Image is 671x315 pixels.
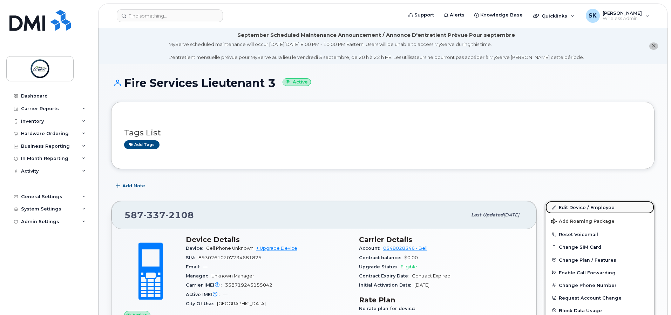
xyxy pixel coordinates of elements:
span: Active IMEI [186,292,223,297]
span: — [203,264,208,269]
button: Enable Call Forwarding [545,266,654,279]
span: Carrier IMEI [186,282,225,288]
span: City Of Use [186,301,217,306]
span: Add Roaming Package [551,219,615,225]
span: Account [359,246,383,251]
span: 587 [124,210,194,220]
span: Contract Expiry Date [359,273,412,279]
span: 2108 [165,210,194,220]
button: close notification [649,42,658,50]
small: Active [283,78,311,86]
h1: Fire Services Lieutenant 3 [111,77,655,89]
span: 89302610207734681825 [198,255,262,260]
span: Add Note [122,182,145,189]
div: September Scheduled Maintenance Announcement / Annonce D'entretient Prévue Pour septembre [237,32,515,39]
button: Change Plan / Features [545,254,654,266]
button: Request Account Change [545,291,654,304]
span: 337 [143,210,165,220]
button: Add Note [111,180,151,192]
span: Change Plan / Features [559,257,616,262]
div: MyServe scheduled maintenance will occur [DATE][DATE] 8:00 PM - 10:00 PM Eastern. Users will be u... [169,41,584,61]
a: + Upgrade Device [256,246,297,251]
span: Email [186,264,203,269]
span: Upgrade Status [359,264,401,269]
span: Eligible [401,264,417,269]
span: Last updated [471,212,503,217]
span: Initial Activation Date [359,282,414,288]
span: Contract Expired [412,273,450,279]
button: Change SIM Card [545,241,654,253]
a: 0548028346 - Bell [383,246,427,251]
span: — [223,292,228,297]
span: Contract balance [359,255,404,260]
span: Enable Call Forwarding [559,270,616,275]
h3: Carrier Details [359,235,524,244]
span: Manager [186,273,211,279]
h3: Rate Plan [359,296,524,304]
button: Reset Voicemail [545,228,654,241]
span: [DATE] [503,212,519,217]
h3: Device Details [186,235,351,244]
a: Edit Device / Employee [545,201,654,214]
span: $0.00 [404,255,418,260]
span: [DATE] [414,282,429,288]
span: SIM [186,255,198,260]
span: [GEOGRAPHIC_DATA] [217,301,266,306]
span: Cell Phone Unknown [206,246,253,251]
span: Device [186,246,206,251]
button: Change Phone Number [545,279,654,291]
a: Add tags [124,140,160,149]
span: 358719245155042 [225,282,272,288]
span: Unknown Manager [211,273,254,279]
span: No rate plan for device [359,306,419,311]
h3: Tags List [124,128,642,137]
button: Add Roaming Package [545,214,654,228]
